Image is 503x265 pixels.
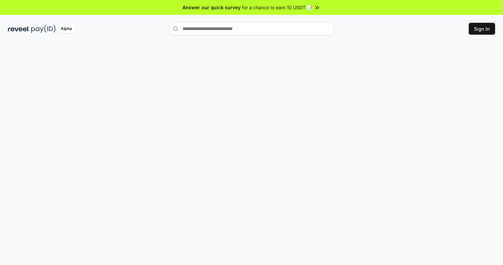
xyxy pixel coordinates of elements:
span: Answer our quick survey [183,4,241,11]
span: for a chance to earn 10 USDT 📝 [242,4,312,11]
button: Sign In [469,23,495,35]
div: Alpha [57,25,75,33]
img: pay_id [31,25,56,33]
img: reveel_dark [8,25,30,33]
